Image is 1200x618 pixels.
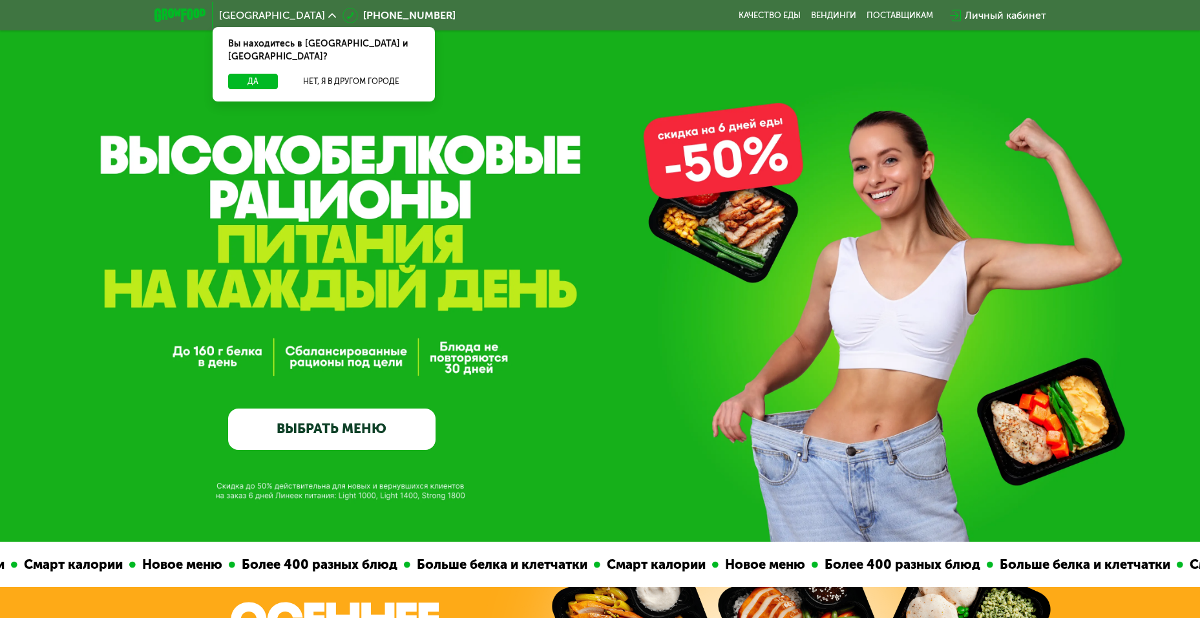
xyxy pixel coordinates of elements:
[811,10,856,21] a: Вендинги
[219,10,325,21] span: [GEOGRAPHIC_DATA]
[648,555,741,575] div: Новое меню
[228,409,436,450] a: ВЫБРАТЬ МЕНЮ
[739,10,801,21] a: Качество еды
[283,74,419,89] button: Нет, я в другом городе
[165,555,333,575] div: Более 400 разных блюд
[965,8,1046,23] div: Личный кабинет
[342,8,456,23] a: [PHONE_NUMBER]
[228,74,278,89] button: Да
[530,555,642,575] div: Смарт калории
[340,555,523,575] div: Больше белка и клетчатки
[867,10,933,21] div: поставщикам
[213,27,435,74] div: Вы находитесь в [GEOGRAPHIC_DATA] и [GEOGRAPHIC_DATA]?
[748,555,916,575] div: Более 400 разных блюд
[65,555,158,575] div: Новое меню
[923,555,1106,575] div: Больше белка и клетчатки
